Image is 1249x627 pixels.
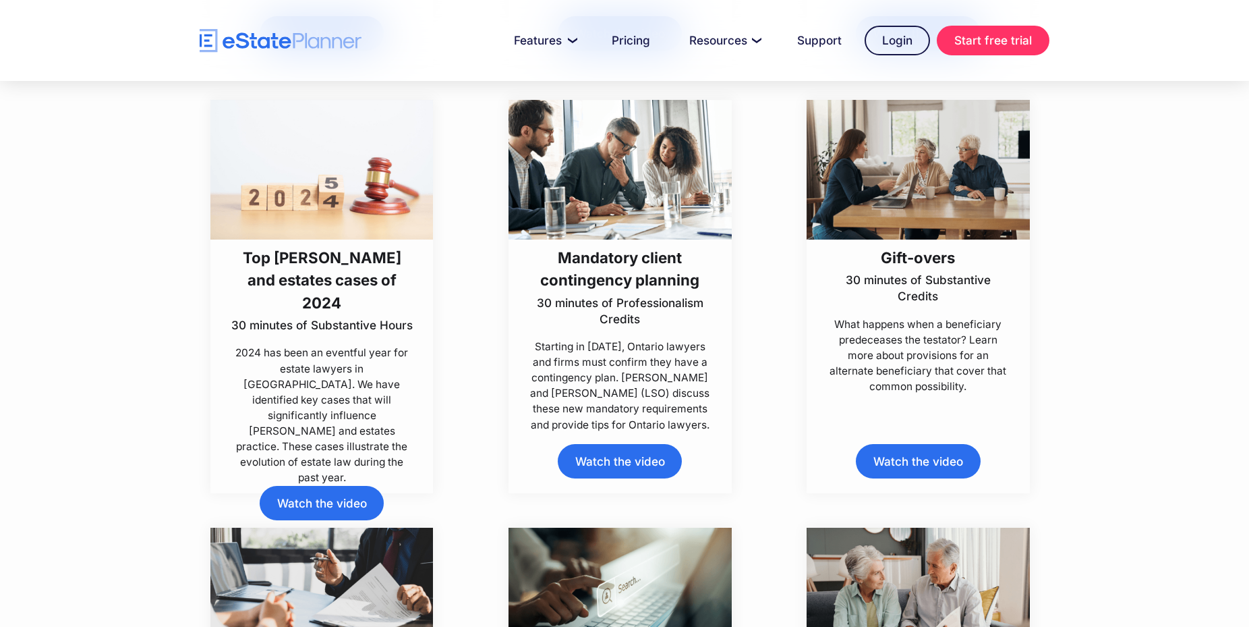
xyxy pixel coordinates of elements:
h3: Gift-overs [825,246,1012,269]
a: Top [PERSON_NAME] and estates cases of 202430 minutes of Substantive Hours2024 has been an eventf... [210,100,434,486]
a: Watch the video [856,444,980,479]
a: Support [781,27,858,54]
p: 30 minutes of Substantive Hours [229,317,415,333]
a: Watch the video [260,486,384,520]
h3: Mandatory client contingency planning [527,246,713,292]
a: Pricing [596,27,666,54]
a: Gift-overs30 minutes of Substantive CreditsWhat happens when a beneficiary predeceases the testat... [807,100,1030,394]
p: 2024 has been an eventful year for estate lawyers in [GEOGRAPHIC_DATA]. We have identified key ca... [229,345,415,485]
a: Resources [673,27,774,54]
p: 30 minutes of Professionalism Credits [527,295,713,327]
a: Features [498,27,589,54]
p: 30 minutes of Substantive Credits [825,272,1012,304]
a: Mandatory client contingency planning30 minutes of Professionalism CreditsStarting in [DATE], Ont... [509,100,732,433]
a: home [200,29,361,53]
a: Login [865,26,930,55]
h3: Top [PERSON_NAME] and estates cases of 2024 [229,246,415,314]
a: Start free trial [937,26,1049,55]
p: Starting in [DATE], Ontario lawyers and firms must confirm they have a contingency plan. [PERSON_... [527,339,713,433]
a: Watch the video [558,444,682,479]
p: What happens when a beneficiary predeceases the testator? Learn more about provisions for an alte... [825,317,1012,395]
